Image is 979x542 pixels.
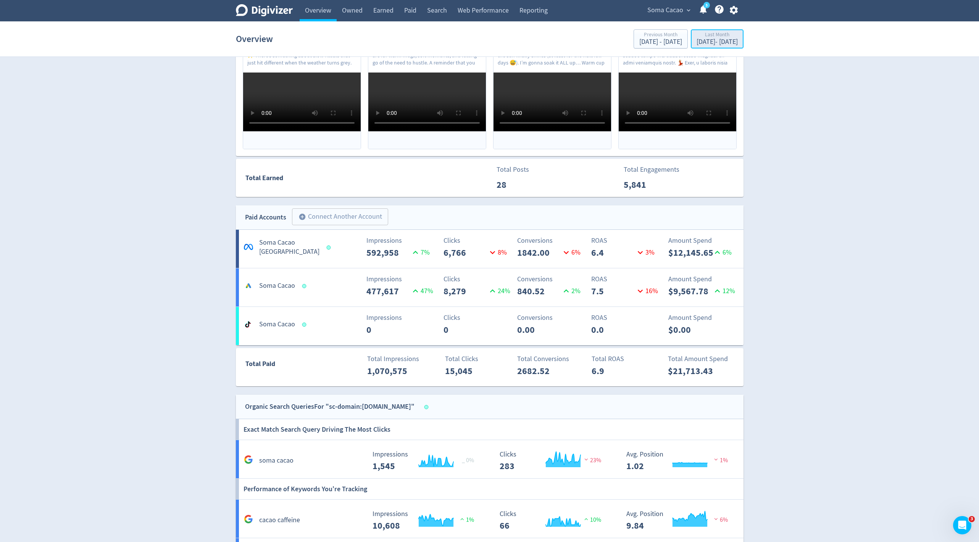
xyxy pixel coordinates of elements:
[517,354,586,364] p: Total Conversions
[705,3,707,8] text: 5
[366,284,410,298] p: 477,617
[668,364,712,378] p: $21,713.43
[517,284,561,298] p: 840.52
[244,515,253,524] svg: Google Analytics
[591,284,635,298] p: 7.5
[668,354,737,364] p: Total Amount Spend
[591,246,635,260] p: 6.4
[697,32,738,39] div: Last Month
[497,165,540,175] p: Total Posts
[244,479,367,499] h6: Performance of Keywords You're Tracking
[668,323,712,337] p: $0.00
[712,516,728,524] span: 6%
[591,236,660,246] p: ROAS
[444,236,513,246] p: Clicks
[236,27,273,51] h1: Overview
[245,401,415,412] div: Organic Search Queries For "sc-domain:[DOMAIN_NAME]"
[369,451,483,471] svg: Impressions 1,545
[635,286,658,296] p: 16 %
[712,286,735,296] p: 12 %
[697,39,738,45] div: [DATE] - [DATE]
[444,284,487,298] p: 8,279
[243,2,361,149] a: thesimplelifefindsperth[DATE]Likes132Comments68thesimplelifefindsperthRainy day remedy ☔️✨ There’...
[496,451,610,471] svg: Clicks 283
[668,246,712,260] p: $12,145.65
[561,286,581,296] p: 2 %
[517,313,586,323] p: Conversions
[236,173,490,184] div: Total Earned
[236,268,744,306] a: Soma CacaoImpressions477,61747%Clicks8,27924%Conversions840.522%ROAS7.516%Amount Spend$9,567.7812%
[487,286,510,296] p: 24 %
[369,510,483,531] svg: Impressions 10,608
[366,313,435,323] p: Impressions
[259,281,295,290] h5: Soma Cacao
[668,313,737,323] p: Amount Spend
[668,236,737,246] p: Amount Spend
[624,178,668,192] p: 5,841
[591,274,660,284] p: ROAS
[366,274,435,284] p: Impressions
[366,246,410,260] p: 592,958
[496,510,610,531] svg: Clicks 66
[292,208,388,225] button: Connect Another Account
[236,230,744,268] a: *Soma Cacao [GEOGRAPHIC_DATA]Impressions592,9587%Clicks6,7668%Conversions1842.006%ROAS6.43%Amount...
[444,274,513,284] p: Clicks
[444,313,513,323] p: Clicks
[245,212,286,223] div: Paid Accounts
[259,320,295,329] h5: Soma Cacao
[259,516,300,525] h5: cacao caffeine
[685,7,692,14] span: expand_more
[668,274,737,284] p: Amount Spend
[582,457,590,462] img: negative-performance.svg
[582,516,590,522] img: positive-performance.svg
[639,32,682,39] div: Previous Month
[259,456,294,465] h5: soma cacao
[624,165,679,175] p: Total Engagements
[592,364,635,378] p: 6.9
[367,364,411,378] p: 1,070,575
[236,358,321,373] div: Total Paid
[236,440,744,479] a: soma cacao Impressions 1,545 Impressions 1,545 _ 0% Clicks 283 Clicks 283 23% Avg. Position 1.02 ...
[445,364,489,378] p: 15,045
[623,451,737,471] svg: Avg. Position 1.02
[244,455,253,464] svg: Google Analytics
[647,4,683,16] span: Soma Cacao
[582,457,601,464] span: 23%
[712,457,728,464] span: 1%
[458,516,474,524] span: 1%
[561,247,581,258] p: 6 %
[302,323,308,327] span: Data last synced: 3 Sep 2025, 1:01pm (AEST)
[703,2,710,8] a: 5
[953,516,971,534] iframe: Intercom live chat
[366,323,410,337] p: 0
[286,210,388,225] a: Connect Another Account
[326,245,333,250] span: Data last synced: 3 Sep 2025, 5:01pm (AEST)
[591,313,660,323] p: ROAS
[592,354,661,364] p: Total ROAS
[424,405,431,409] span: Data last synced: 3 Sep 2025, 8:06am (AEST)
[591,323,635,337] p: 0.0
[462,457,474,464] span: _ 0%
[712,516,720,522] img: negative-performance.svg
[623,510,737,531] svg: Avg. Position 9.84
[517,236,586,246] p: Conversions
[517,364,561,378] p: 2682.52
[639,39,682,45] div: [DATE] - [DATE]
[517,274,586,284] p: Conversions
[668,284,712,298] p: $9,567.78
[635,247,655,258] p: 3 %
[645,4,692,16] button: Soma Cacao
[367,354,436,364] p: Total Impressions
[236,159,744,197] a: Total EarnedTotal Posts28Total Engagements5,841
[517,246,561,260] p: 1842.00
[517,323,561,337] p: 0.00
[619,2,736,149] a: ecoebs[DATE]Likes5Comments3ecoebsL ipsu dolo S’a consect adipisc eli seddoe tempo inci utlaboreet...
[366,236,435,246] p: Impressions
[445,354,514,364] p: Total Clicks
[712,457,720,462] img: negative-performance.svg
[494,2,611,149] a: thesimplelifefindsperth[DATE]Likes89Comments69thesimplelifefindsperthAfter a week of rain, the su...
[497,178,540,192] p: 28
[444,323,487,337] p: 0
[244,419,390,440] h6: Exact Match Search Query Driving The Most Clicks
[236,307,744,345] a: Soma CacaoImpressions0Clicks0Conversions0.00ROAS0.0Amount Spend$0.00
